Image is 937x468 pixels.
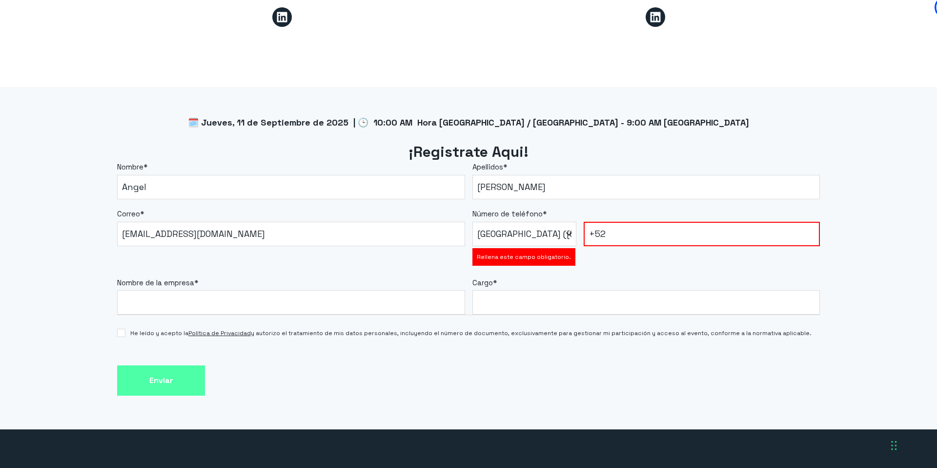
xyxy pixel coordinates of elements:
[472,162,503,171] span: Apellidos
[188,329,251,337] a: Política de Privacidad
[117,329,125,337] input: He leído y acepto laPolítica de Privacidady autorizo el tratamiento de mis datos personales, incl...
[477,253,571,261] label: Rellena este campo obligatorio.
[130,329,812,338] span: He leído y acepto la y autorizo el tratamiento de mis datos personales, incluyendo el número de d...
[472,209,543,218] span: Número de teléfono
[761,331,937,468] iframe: Chat Widget
[646,7,665,27] a: Síguenos en LinkedIn
[117,209,140,218] span: Correo
[472,278,493,287] span: Cargo
[188,117,749,128] span: 🗓️ Jueves, 11 de Septiembre de 2025 | 🕒 10:00 AM Hora [GEOGRAPHIC_DATA] / [GEOGRAPHIC_DATA] - 9:0...
[117,278,194,287] span: Nombre de la empresa
[117,142,820,162] h2: ¡Registrate Aqui!
[272,7,292,27] a: Síguenos en LinkedIn
[761,331,937,468] div: Widget de chat
[117,162,143,171] span: Nombre
[117,365,205,396] input: Enviar
[891,431,897,460] div: Arrastrar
